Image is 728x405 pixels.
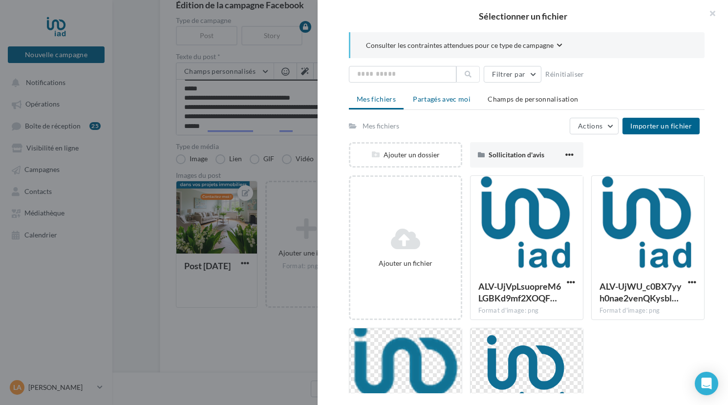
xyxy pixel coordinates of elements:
[630,122,692,130] span: Importer un fichier
[600,306,696,315] div: Format d'image: png
[541,68,588,80] button: Réinitialiser
[333,12,712,21] h2: Sélectionner un fichier
[363,121,399,131] div: Mes fichiers
[484,66,541,83] button: Filtrer par
[600,281,682,303] span: ALV-UjWU_c0BX7yyh0nae2venQKysbl1zw-9Tl0IppeJFzODL8Yar8tZ
[354,258,457,268] div: Ajouter un fichier
[366,41,554,50] span: Consulter les contraintes attendues pour ce type de campagne
[488,95,578,103] span: Champs de personnalisation
[578,122,602,130] span: Actions
[489,150,544,159] span: Sollicitation d'avis
[478,281,561,303] span: ALV-UjVpLsuopreM6LGBKd9mf2XOQFCMyvLmuq2ATdPNCR1LoB9IkoZO
[357,95,396,103] span: Mes fichiers
[350,150,461,160] div: Ajouter un dossier
[366,40,562,52] button: Consulter les contraintes attendues pour ce type de campagne
[695,372,718,395] div: Open Intercom Messenger
[622,118,700,134] button: Importer un fichier
[570,118,619,134] button: Actions
[413,95,471,103] span: Partagés avec moi
[478,306,575,315] div: Format d'image: png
